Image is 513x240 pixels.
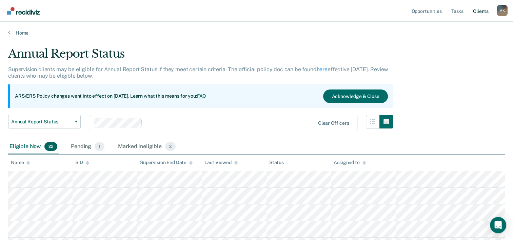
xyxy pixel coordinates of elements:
div: M K [497,5,508,16]
div: Status [269,160,284,165]
span: Annual Report Status [11,119,72,125]
div: Assigned to [334,160,366,165]
a: Home [8,30,505,36]
div: Name [11,160,30,165]
button: Acknowledge & Close [323,89,388,103]
div: Eligible Now22 [8,139,59,154]
div: Last Viewed [204,160,237,165]
button: Annual Report Status [8,115,81,128]
img: Recidiviz [7,7,40,15]
div: Supervision End Date [140,160,193,165]
div: Pending1 [70,139,106,154]
span: 1 [95,142,104,151]
div: Clear officers [318,120,349,126]
a: here [317,66,328,73]
button: Profile dropdown button [497,5,508,16]
p: Supervision clients may be eligible for Annual Report Status if they meet certain criteria. The o... [8,66,388,79]
span: 22 [44,142,57,151]
div: Marked Ineligible2 [117,139,177,154]
p: ARS/ERS Policy changes went into effect on [DATE]. Learn what this means for you: [15,93,206,100]
div: Annual Report Status [8,47,393,66]
div: Open Intercom Messenger [490,217,506,233]
div: SID [75,160,89,165]
a: FAQ [197,93,206,99]
span: 2 [165,142,176,151]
